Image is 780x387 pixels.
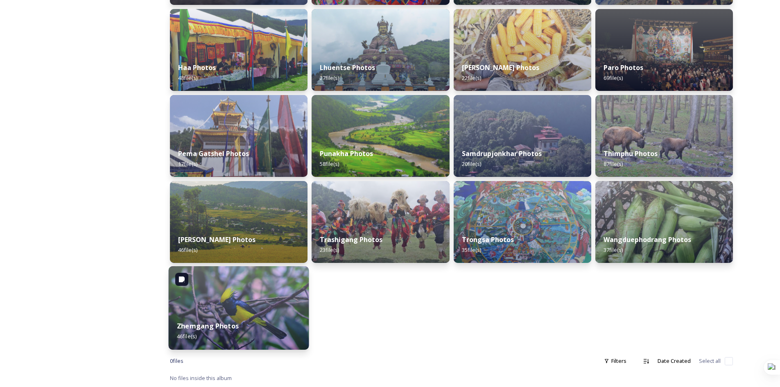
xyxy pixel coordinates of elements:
span: 48 file(s) [178,74,197,81]
img: trongsadzong5.jpg [454,181,591,263]
span: 35 file(s) [462,246,481,253]
span: 27 file(s) [320,74,339,81]
strong: Pema Gatshel Photos [178,149,249,158]
strong: Trongsa Photos [462,235,514,244]
div: Date Created [653,353,695,369]
strong: [PERSON_NAME] Photos [178,235,255,244]
img: sakteng%2520festival.jpg [312,181,449,263]
img: local3.jpg [595,181,733,263]
strong: Haa Photos [178,63,216,72]
div: Filters [600,353,631,369]
strong: Samdrupjonkhar Photos [462,149,542,158]
strong: Lhuentse Photos [320,63,375,72]
span: 58 file(s) [320,160,339,167]
img: parofestivals%2520teaser.jpg [595,9,733,91]
img: visit%2520tengyezin%2520drawa%2520goenpa.jpg [454,95,591,177]
span: 69 file(s) [604,74,623,81]
img: Takila1%283%29.jpg [312,9,449,91]
span: 46 file(s) [178,246,197,253]
span: 17 file(s) [178,160,197,167]
span: No files inside this album [170,374,232,382]
img: Festival%2520Header.jpg [170,95,307,177]
span: 37 file(s) [604,246,623,253]
span: 0 file s [170,357,183,365]
strong: Paro Photos [604,63,643,72]
img: Teaser%2520image-%2520Dzo%2520ngkhag.jpg [170,181,307,263]
img: mongar5.jpg [454,9,591,91]
strong: [PERSON_NAME] Photos [462,63,539,72]
span: 46 file(s) [177,333,197,340]
img: zhemgang4.jpg [169,266,309,350]
span: 20 file(s) [462,160,481,167]
img: dzo1.jpg [312,95,449,177]
span: 22 file(s) [462,74,481,81]
span: 23 file(s) [320,246,339,253]
img: Haa%2520festival%2520story%2520image1.jpg [170,9,307,91]
strong: Thimphu Photos [604,149,658,158]
span: 87 file(s) [604,160,623,167]
img: Takin3%282%29.jpg [595,95,733,177]
strong: Trashigang Photos [320,235,382,244]
span: Select all [699,357,721,365]
strong: Punakha Photos [320,149,373,158]
strong: Zhemgang Photos [177,321,239,330]
strong: Wangduephodrang Photos [604,235,691,244]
